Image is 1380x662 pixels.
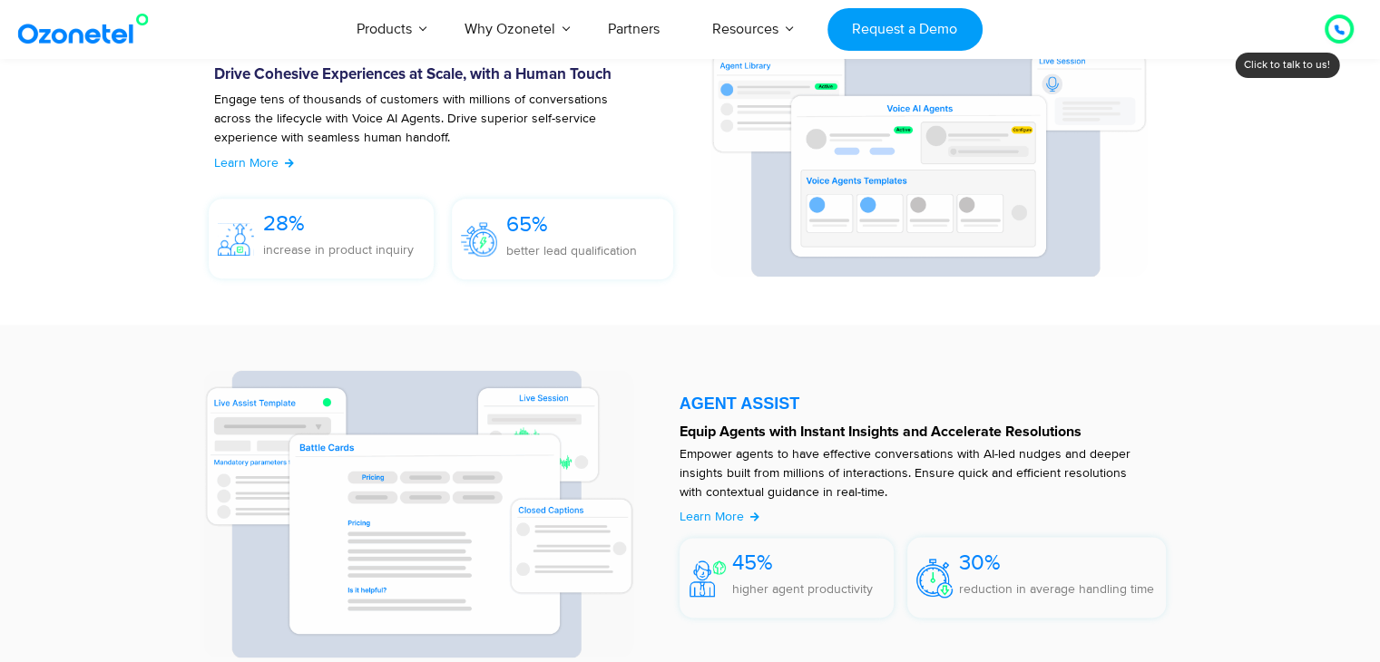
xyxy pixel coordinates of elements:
a: Learn More [214,153,295,172]
p: Engage tens of thousands of customers with millions of conversations across the lifecycle with Vo... [214,90,647,166]
span: 30% [959,550,1001,576]
img: 28% [218,223,254,256]
a: Request a Demo [827,8,983,51]
div: AGENT ASSIST [680,395,1167,412]
p: increase in product inquiry [263,240,414,259]
img: 65% [461,222,497,256]
p: Empower agents to have effective conversations with AI-led nudges and deeper insights built from ... [680,444,1149,501]
strong: Equip Agents with Instant Insights and Accelerate Resolutions [680,424,1081,439]
span: 28% [263,210,305,237]
span: Learn More [680,509,744,524]
span: 45% [732,550,773,576]
img: 45% [690,560,726,597]
a: Learn More [680,507,760,526]
span: Learn More [214,155,279,170]
p: higher agent productivity [732,579,873,599]
p: reduction in average handling time [959,579,1154,599]
h6: Drive Cohesive Experiences at Scale, with a Human Touch [214,66,692,84]
span: 65% [506,211,548,238]
p: better lead qualification [506,241,637,260]
img: 30% [916,559,953,598]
